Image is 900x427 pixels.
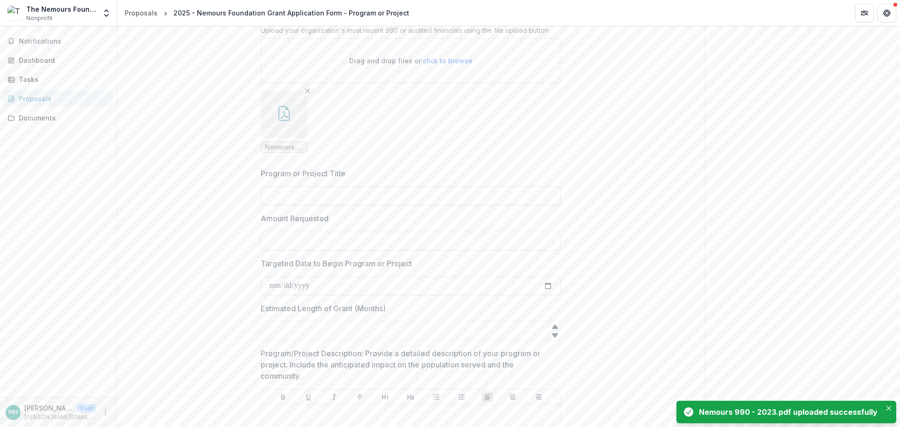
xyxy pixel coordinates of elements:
[277,391,289,403] button: Bold
[77,404,96,412] p: User
[507,391,518,403] button: Align Center
[877,4,896,22] button: Get Help
[533,391,544,403] button: Align Right
[261,303,386,314] p: Estimated Length of Grant (Months)
[261,348,555,382] p: Program/Project Description: Provide a detailed description of your program or project. Include t...
[380,391,391,403] button: Heading 1
[261,91,307,153] div: Remove FileNemours 990 - 2023.pdf
[456,391,467,403] button: Ordered List
[349,56,472,66] p: Drag and drop files or
[125,8,157,18] div: Proposals
[354,391,365,403] button: Strike
[4,34,113,49] button: Notifications
[303,391,314,403] button: Underline
[19,113,105,123] div: Documents
[431,391,442,403] button: Bullet List
[121,6,413,20] nav: breadcrumb
[329,391,340,403] button: Italicize
[261,168,345,179] p: Program or Project Title
[261,26,561,38] div: Upload your organization's most recent 990 or audited financials using the file upload button
[19,55,105,65] div: Dashboard
[883,403,894,414] button: Close
[100,4,113,22] button: Open entity switcher
[24,413,96,421] p: [PERSON_NAME][EMAIL_ADDRESS][PERSON_NAME][DOMAIN_NAME]
[24,403,73,413] p: [PERSON_NAME]
[699,406,877,418] div: Nemours 990 - 2023.pdf uploaded successfully
[261,213,329,224] p: Amount Requested
[405,391,416,403] button: Heading 2
[19,75,105,84] div: Tasks
[19,94,105,104] div: Proposals
[8,409,18,415] div: Maggie Hightower
[855,4,874,22] button: Partners
[121,6,161,20] a: Proposals
[19,37,109,45] span: Notifications
[4,72,113,87] a: Tasks
[673,397,900,427] div: Notifications-bottom-right
[482,391,493,403] button: Align Left
[265,143,303,151] span: Nemours 990 - 2023.pdf
[423,57,472,65] span: click to browse
[26,14,52,22] span: Nonprofit
[7,6,22,21] img: The Nemours Foundation
[4,91,113,106] a: Proposals
[100,407,111,418] button: More
[173,8,409,18] div: 2025 - Nemours Foundation Grant Application Form - Program or Project
[4,52,113,68] a: Dashboard
[302,85,313,97] button: Remove File
[261,258,412,269] p: Targeted Date to Begin Program or Project
[4,110,113,126] a: Documents
[26,4,96,14] div: The Nemours Foundation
